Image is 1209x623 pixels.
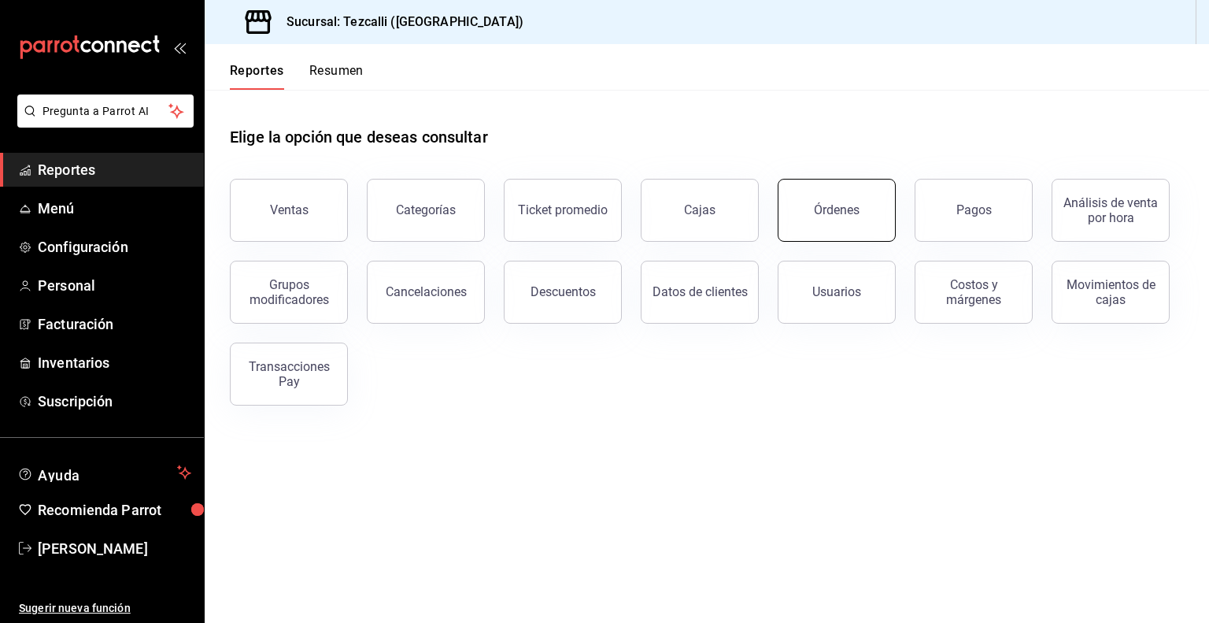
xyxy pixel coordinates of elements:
button: Análisis de venta por hora [1052,179,1170,242]
span: Reportes [38,159,191,180]
span: Suscripción [38,391,191,412]
div: Grupos modificadores [240,277,338,307]
span: Pregunta a Parrot AI [43,103,169,120]
div: Órdenes [814,202,860,217]
span: [PERSON_NAME] [38,538,191,559]
button: Costos y márgenes [915,261,1033,324]
div: Pagos [956,202,992,217]
div: navigation tabs [230,63,364,90]
span: Ayuda [38,463,171,482]
a: Pregunta a Parrot AI [11,114,194,131]
button: Reportes [230,63,284,90]
span: Inventarios [38,352,191,373]
button: open_drawer_menu [173,41,186,54]
button: Movimientos de cajas [1052,261,1170,324]
span: Personal [38,275,191,296]
div: Movimientos de cajas [1062,277,1159,307]
span: Sugerir nueva función [19,600,191,617]
div: Cancelaciones [386,284,467,299]
button: Descuentos [504,261,622,324]
span: Recomienda Parrot [38,499,191,521]
button: Datos de clientes [641,261,759,324]
button: Usuarios [778,261,896,324]
button: Ticket promedio [504,179,622,242]
div: Ventas [270,202,309,217]
div: Descuentos [531,284,596,299]
div: Costos y márgenes [925,277,1022,307]
h3: Sucursal: Tezcalli ([GEOGRAPHIC_DATA]) [274,13,523,32]
button: Cancelaciones [367,261,485,324]
h1: Elige la opción que deseas consultar [230,125,488,149]
button: Cajas [641,179,759,242]
button: Pagos [915,179,1033,242]
div: Transacciones Pay [240,359,338,389]
span: Configuración [38,236,191,258]
div: Datos de clientes [653,284,748,299]
button: Órdenes [778,179,896,242]
span: Menú [38,198,191,219]
span: Facturación [38,313,191,335]
button: Resumen [309,63,364,90]
button: Ventas [230,179,348,242]
div: Usuarios [812,284,861,299]
div: Cajas [684,202,715,217]
button: Pregunta a Parrot AI [17,95,194,128]
div: Análisis de venta por hora [1062,195,1159,225]
button: Transacciones Pay [230,343,348,406]
button: Grupos modificadores [230,261,348,324]
div: Categorías [396,202,456,217]
button: Categorías [367,179,485,242]
div: Ticket promedio [518,202,608,217]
